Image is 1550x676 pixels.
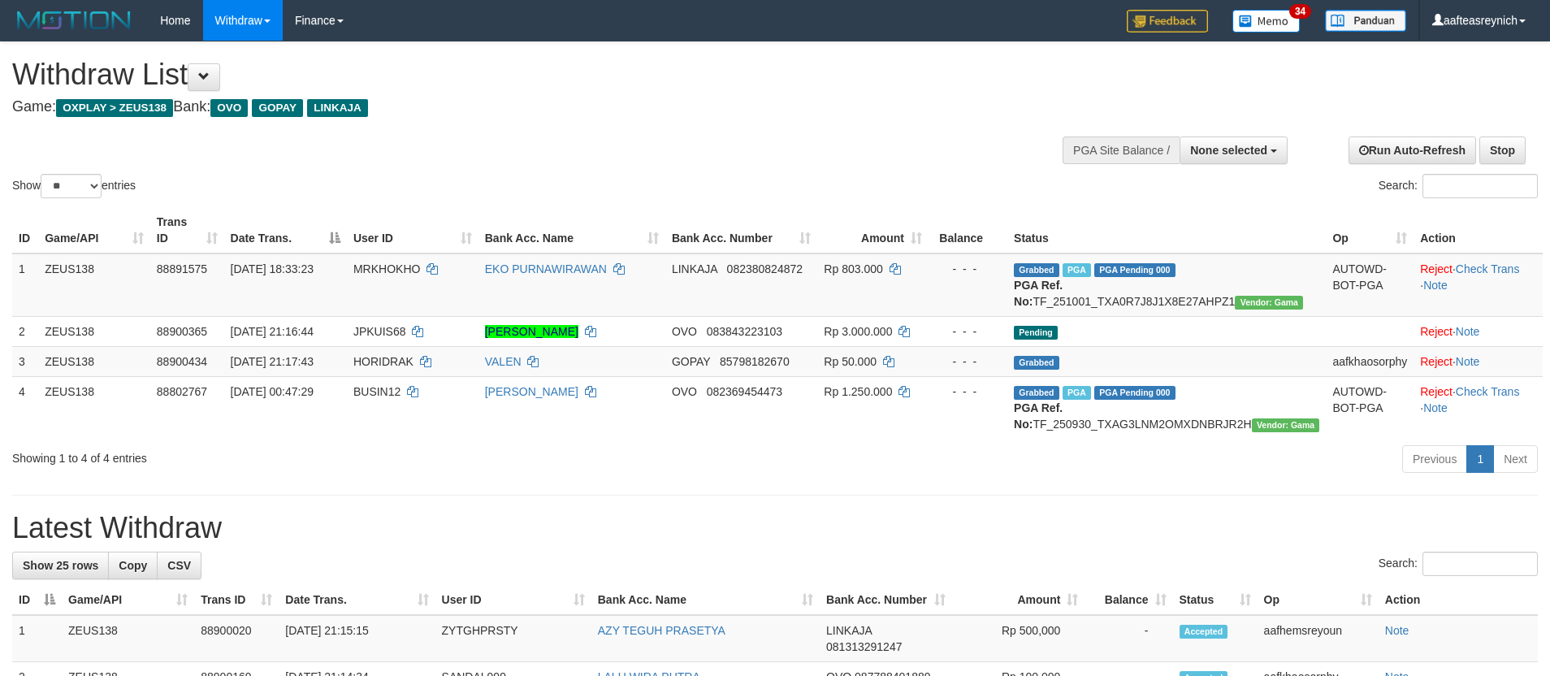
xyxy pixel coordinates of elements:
span: 88802767 [157,385,207,398]
input: Search: [1422,552,1538,576]
td: 1 [12,253,38,317]
div: - - - [935,323,1001,340]
a: CSV [157,552,201,579]
span: Marked by aafpengsreynich [1063,263,1091,277]
select: Showentries [41,174,102,198]
span: HORIDRAK [353,355,413,368]
span: 88891575 [157,262,207,275]
a: AZY TEGUH PRASETYA [598,624,725,637]
input: Search: [1422,174,1538,198]
th: Bank Acc. Number: activate to sort column ascending [820,585,952,615]
a: Previous [1402,445,1467,473]
h1: Latest Withdraw [12,512,1538,544]
span: Pending [1014,326,1058,340]
span: Vendor URL: https://trx31.1velocity.biz [1235,296,1303,310]
th: User ID: activate to sort column ascending [435,585,591,615]
label: Show entries [12,174,136,198]
span: CSV [167,559,191,572]
span: [DATE] 21:17:43 [231,355,314,368]
a: Reject [1420,262,1453,275]
span: Copy [119,559,147,572]
div: PGA Site Balance / [1063,136,1180,164]
td: · · [1414,253,1543,317]
span: GOPAY [252,99,303,117]
span: Marked by aafsreyleap [1063,386,1091,400]
td: TF_251001_TXA0R7J8J1X8E27AHPZ1 [1007,253,1326,317]
td: TF_250930_TXAG3LNM2OMXDNBRJR2H [1007,376,1326,439]
a: [PERSON_NAME] [485,325,578,338]
span: OVO [210,99,248,117]
span: LINKAJA [826,624,872,637]
span: Rp 3.000.000 [824,325,892,338]
td: aafkhaosorphy [1326,346,1414,376]
th: Date Trans.: activate to sort column ascending [279,585,435,615]
a: Note [1423,401,1448,414]
label: Search: [1379,174,1538,198]
img: Feedback.jpg [1127,10,1208,32]
td: ZEUS138 [38,316,150,346]
span: 88900434 [157,355,207,368]
span: [DATE] 18:33:23 [231,262,314,275]
th: Game/API: activate to sort column ascending [62,585,194,615]
span: Copy 083843223103 to clipboard [707,325,782,338]
span: Grabbed [1014,356,1059,370]
th: Bank Acc. Name: activate to sort column ascending [478,207,665,253]
div: Showing 1 to 4 of 4 entries [12,444,634,466]
a: EKO PURNAWIRAWAN [485,262,607,275]
span: Copy 082369454473 to clipboard [707,385,782,398]
th: Bank Acc. Name: activate to sort column ascending [591,585,820,615]
div: - - - [935,353,1001,370]
td: 88900020 [194,615,279,662]
b: PGA Ref. No: [1014,401,1063,431]
a: 1 [1466,445,1494,473]
b: PGA Ref. No: [1014,279,1063,308]
td: - [1085,615,1172,662]
a: Reject [1420,355,1453,368]
span: OVO [672,385,697,398]
td: ZEUS138 [62,615,194,662]
img: MOTION_logo.png [12,8,136,32]
span: MRKHOKHO [353,262,420,275]
a: Note [1423,279,1448,292]
span: 34 [1289,4,1311,19]
span: Grabbed [1014,386,1059,400]
th: ID: activate to sort column descending [12,585,62,615]
td: ZEUS138 [38,376,150,439]
span: 88900365 [157,325,207,338]
img: Button%20Memo.svg [1232,10,1301,32]
td: ZEUS138 [38,253,150,317]
td: 4 [12,376,38,439]
span: PGA Pending [1094,386,1175,400]
a: VALEN [485,355,522,368]
th: Date Trans.: activate to sort column descending [224,207,347,253]
div: - - - [935,261,1001,277]
th: Status: activate to sort column ascending [1173,585,1258,615]
a: Reject [1420,325,1453,338]
td: · [1414,346,1543,376]
th: Status [1007,207,1326,253]
span: Copy 082380824872 to clipboard [727,262,803,275]
span: LINKAJA [307,99,368,117]
a: Check Trans [1456,385,1520,398]
td: aafhemsreyoun [1258,615,1379,662]
span: Copy 081313291247 to clipboard [826,640,902,653]
th: Trans ID: activate to sort column ascending [194,585,279,615]
td: · · [1414,376,1543,439]
span: JPKUIS68 [353,325,406,338]
td: · [1414,316,1543,346]
td: [DATE] 21:15:15 [279,615,435,662]
th: Op: activate to sort column ascending [1258,585,1379,615]
th: Amount: activate to sort column ascending [952,585,1085,615]
td: AUTOWD-BOT-PGA [1326,376,1414,439]
span: None selected [1190,144,1267,157]
span: Rp 50.000 [824,355,877,368]
span: Vendor URL: https://trx31.1velocity.biz [1252,418,1320,432]
th: Action [1414,207,1543,253]
a: Reject [1420,385,1453,398]
span: Show 25 rows [23,559,98,572]
span: [DATE] 00:47:29 [231,385,314,398]
h4: Game: Bank: [12,99,1017,115]
span: Copy 85798182670 to clipboard [720,355,790,368]
th: ID [12,207,38,253]
span: [DATE] 21:16:44 [231,325,314,338]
